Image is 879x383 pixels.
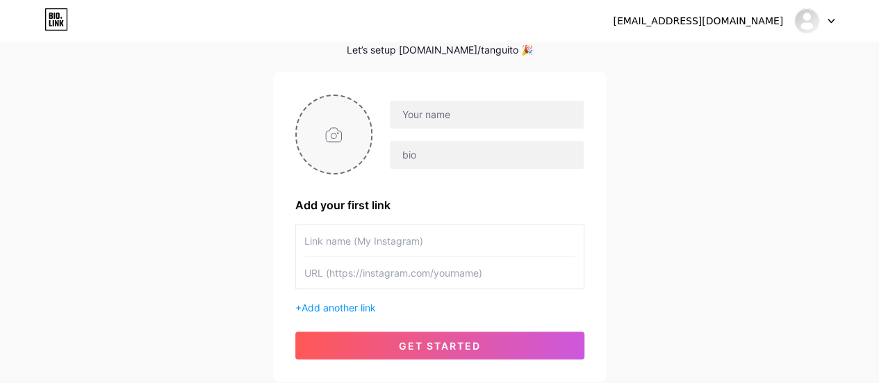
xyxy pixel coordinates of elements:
input: URL (https://instagram.com/yourname) [304,257,575,288]
img: Tanguito Empanadas Argentinas [794,8,820,34]
span: get started [399,340,481,352]
div: [EMAIL_ADDRESS][DOMAIN_NAME] [613,14,783,28]
div: Add your first link [295,197,584,213]
div: + [295,300,584,315]
span: Add another link [302,302,376,313]
input: Link name (My Instagram) [304,225,575,256]
button: get started [295,332,584,359]
input: Your name [390,101,583,129]
div: Let’s setup [DOMAIN_NAME]/tanguito 🎉 [273,44,607,56]
input: bio [390,141,583,169]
